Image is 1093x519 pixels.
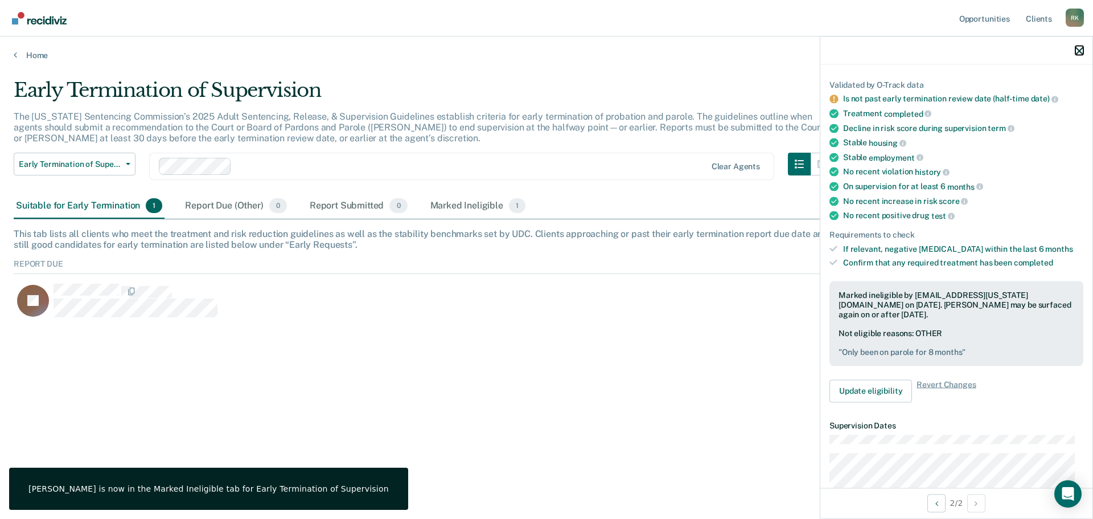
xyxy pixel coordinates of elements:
[843,152,1083,162] div: Stable
[843,196,1083,206] div: No recent increase in risk
[712,162,760,171] div: Clear agents
[14,259,1079,274] div: Report Due
[829,420,1083,430] dt: Supervision Dates
[14,111,824,144] p: The [US_STATE] Sentencing Commission’s 2025 Adult Sentencing, Release, & Supervision Guidelines e...
[829,80,1083,89] div: Validated by O-Track data
[269,198,287,213] span: 0
[829,230,1083,239] div: Requirements to check
[14,79,833,111] div: Early Termination of Supervision
[917,379,976,402] span: Revert Changes
[843,211,1083,221] div: No recent positive drug
[843,123,1083,133] div: Decline in risk score during supervision
[839,329,1074,357] div: Not eligible reasons: OTHER
[307,194,410,219] div: Report Submitted
[389,198,407,213] span: 0
[839,291,1074,319] div: Marked ineligible by [EMAIL_ADDRESS][US_STATE][DOMAIN_NAME] on [DATE]. [PERSON_NAME] may be surfa...
[12,12,67,24] img: Recidiviz
[19,160,121,169] span: Early Termination of Supervision
[1066,9,1084,27] div: R K
[967,494,985,512] button: Next Opportunity
[915,167,950,177] span: history
[14,194,165,219] div: Suitable for Early Termination
[843,181,1083,191] div: On supervision for at least 6
[28,484,389,494] div: [PERSON_NAME] is now in the Marked Ineligible tab for Early Termination of Supervision
[1054,480,1082,508] div: Open Intercom Messenger
[869,138,906,147] span: housing
[829,379,912,402] button: Update eligibility
[1066,9,1084,27] button: Profile dropdown button
[428,194,528,219] div: Marked Ineligible
[884,109,932,118] span: completed
[14,283,946,329] div: CaseloadOpportunityCell-192236
[509,198,525,213] span: 1
[843,244,1083,254] div: If relevant, negative [MEDICAL_DATA] within the last 6
[869,153,923,162] span: employment
[1045,244,1073,253] span: months
[146,198,162,213] span: 1
[939,197,968,206] span: score
[843,94,1083,104] div: Is not past early termination review date (half-time date)
[14,228,1079,250] div: This tab lists all clients who meet the treatment and risk reduction guidelines as well as the st...
[843,167,1083,177] div: No recent violation
[820,488,1092,518] div: 2 / 2
[839,348,1074,357] pre: " Only been on parole for 8 months "
[1014,258,1053,267] span: completed
[183,194,289,219] div: Report Due (Other)
[947,182,983,191] span: months
[843,138,1083,148] div: Stable
[843,258,1083,268] div: Confirm that any required treatment has been
[927,494,946,512] button: Previous Opportunity
[843,108,1083,118] div: Treatment
[988,124,1014,133] span: term
[931,211,955,220] span: test
[14,50,1079,60] a: Home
